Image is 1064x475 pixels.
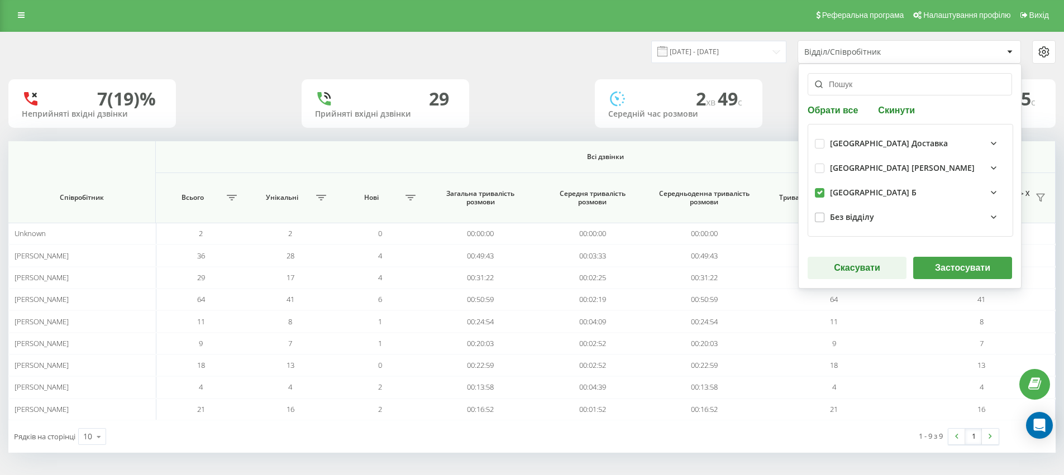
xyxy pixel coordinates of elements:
[197,272,205,282] span: 29
[536,289,648,310] td: 00:02:19
[980,338,984,348] span: 7
[706,96,718,108] span: хв
[913,257,1012,279] button: Застосувати
[1011,87,1036,111] span: 15
[738,96,742,108] span: c
[378,251,382,261] span: 4
[648,310,760,332] td: 00:24:54
[718,87,742,111] span: 49
[435,189,526,207] span: Загальна тривалість розмови
[648,244,760,266] td: 00:49:43
[830,139,948,148] div: [GEOGRAPHIC_DATA] Доставка
[424,289,536,310] td: 00:50:59
[424,399,536,420] td: 00:16:52
[648,223,760,244] td: 00:00:00
[659,189,750,207] span: Середньоденна тривалість розмови
[199,228,203,238] span: 2
[15,338,69,348] span: [PERSON_NAME]
[808,73,1012,95] input: Пошук
[977,404,985,414] span: 16
[536,399,648,420] td: 00:01:52
[378,272,382,282] span: 4
[378,316,382,327] span: 1
[287,360,294,370] span: 13
[536,333,648,354] td: 00:02:52
[536,267,648,289] td: 00:02:25
[288,382,292,392] span: 4
[206,152,1005,161] span: Всі дзвінки
[287,294,294,304] span: 41
[424,376,536,398] td: 00:13:58
[830,360,838,370] span: 18
[315,109,456,119] div: Прийняті вхідні дзвінки
[424,223,536,244] td: 00:00:00
[197,404,205,414] span: 21
[287,251,294,261] span: 28
[977,360,985,370] span: 13
[977,294,985,304] span: 41
[1031,96,1036,108] span: c
[341,193,402,202] span: Нові
[21,193,143,202] span: Співробітник
[424,310,536,332] td: 00:24:54
[161,193,223,202] span: Всього
[980,382,984,392] span: 4
[965,429,982,444] a: 1
[97,88,156,109] div: 7 (19)%
[832,338,836,348] span: 9
[830,404,838,414] span: 21
[424,333,536,354] td: 00:20:03
[980,316,984,327] span: 8
[22,109,163,119] div: Неприйняті вхідні дзвінки
[15,360,69,370] span: [PERSON_NAME]
[378,294,382,304] span: 6
[429,88,449,109] div: 29
[808,104,861,115] button: Обрати все
[424,244,536,266] td: 00:49:43
[648,376,760,398] td: 00:13:58
[287,404,294,414] span: 16
[83,431,92,442] div: 10
[536,376,648,398] td: 00:04:39
[875,104,918,115] button: Скинути
[536,310,648,332] td: 00:04:09
[547,189,638,207] span: Середня тривалість розмови
[648,333,760,354] td: 00:20:03
[648,354,760,376] td: 00:22:59
[830,188,917,198] div: [GEOGRAPHIC_DATA] Б
[197,294,205,304] span: 64
[288,228,292,238] span: 2
[378,228,382,238] span: 0
[1029,11,1049,20] span: Вихід
[197,316,205,327] span: 11
[15,316,69,327] span: [PERSON_NAME]
[536,354,648,376] td: 00:02:52
[822,11,904,20] span: Реферальна програма
[830,213,874,222] div: Без відділу
[919,430,943,442] div: 1 - 9 з 9
[378,360,382,370] span: 0
[199,382,203,392] span: 4
[424,267,536,289] td: 00:31:22
[378,404,382,414] span: 2
[15,294,69,304] span: [PERSON_NAME]
[199,338,203,348] span: 9
[923,11,1010,20] span: Налаштування профілю
[830,294,838,304] span: 64
[424,354,536,376] td: 00:22:59
[696,87,718,111] span: 2
[15,251,69,261] span: [PERSON_NAME]
[15,272,69,282] span: [PERSON_NAME]
[830,164,975,173] div: [GEOGRAPHIC_DATA] [PERSON_NAME]
[251,193,313,202] span: Унікальні
[1026,412,1053,439] div: Open Intercom Messenger
[536,244,648,266] td: 00:03:33
[648,289,760,310] td: 00:50:59
[648,267,760,289] td: 00:31:22
[536,223,648,244] td: 00:00:00
[197,251,205,261] span: 36
[648,399,760,420] td: 00:16:52
[197,360,205,370] span: 18
[766,193,885,202] span: Тривалість розмови > Х сек.
[287,272,294,282] span: 17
